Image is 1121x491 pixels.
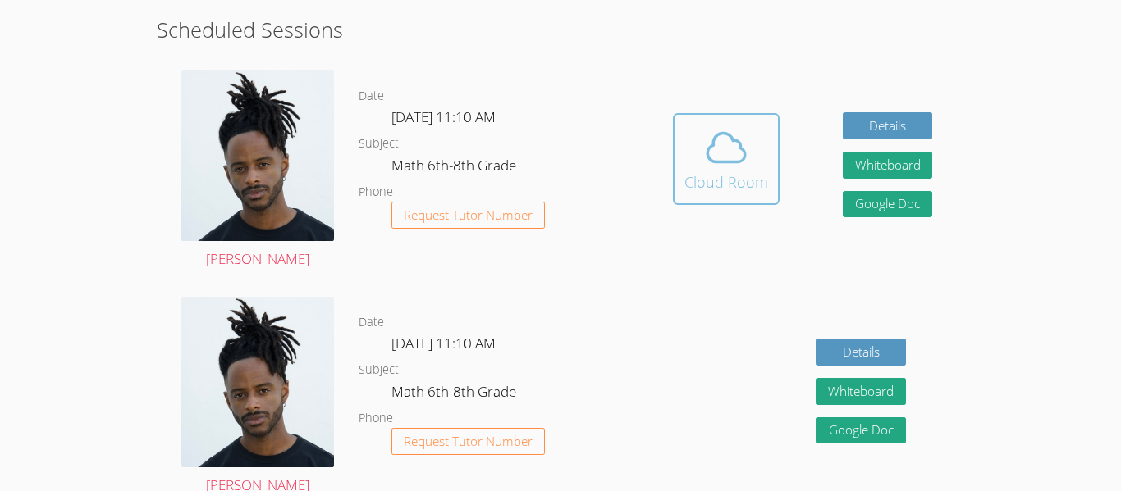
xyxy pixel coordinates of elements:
[816,339,906,366] a: Details
[816,417,906,444] a: Google Doc
[673,113,780,205] button: Cloud Room
[684,170,768,193] div: Cloud Room
[359,312,384,333] dt: Date
[391,428,545,455] button: Request Tutor Number
[391,380,519,408] dd: Math 6th-8th Grade
[157,14,964,45] h2: Scheduled Sessions
[359,360,399,380] dt: Subject
[181,70,334,271] a: [PERSON_NAME]
[843,152,933,179] button: Whiteboard
[391,154,519,182] dd: Math 6th-8th Grade
[391,202,545,229] button: Request Tutor Number
[404,209,533,221] span: Request Tutor Number
[404,435,533,448] span: Request Tutor Number
[181,297,334,466] img: Portrait.jpg
[391,334,496,352] span: [DATE] 11:10 AM
[359,134,399,154] dt: Subject
[181,70,334,240] img: Portrait.jpg
[359,182,393,202] dt: Phone
[391,107,496,126] span: [DATE] 11:10 AM
[359,86,384,107] dt: Date
[816,378,906,405] button: Whiteboard
[359,408,393,429] dt: Phone
[843,112,933,139] a: Details
[843,191,933,218] a: Google Doc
